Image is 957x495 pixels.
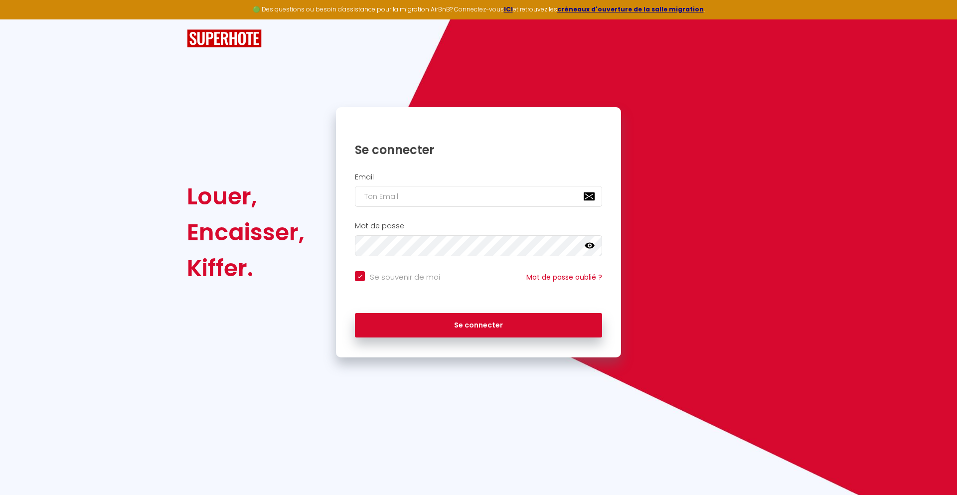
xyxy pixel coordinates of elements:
[355,313,602,338] button: Se connecter
[504,5,513,13] a: ICI
[187,250,305,286] div: Kiffer.
[355,222,602,230] h2: Mot de passe
[355,186,602,207] input: Ton Email
[557,5,704,13] a: créneaux d'ouverture de la salle migration
[526,272,602,282] a: Mot de passe oublié ?
[355,173,602,181] h2: Email
[355,142,602,158] h1: Se connecter
[187,214,305,250] div: Encaisser,
[187,29,262,48] img: SuperHote logo
[187,178,305,214] div: Louer,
